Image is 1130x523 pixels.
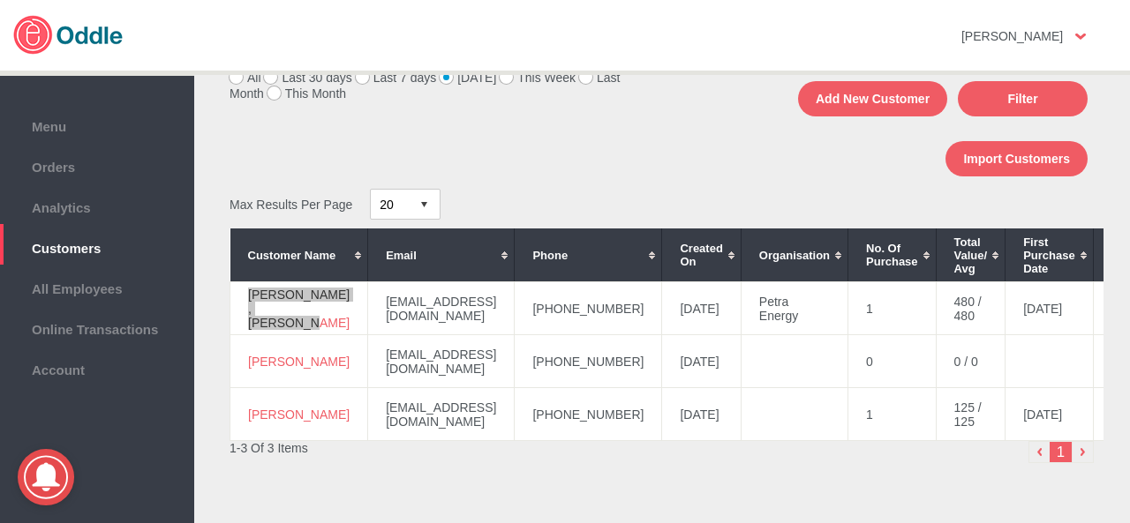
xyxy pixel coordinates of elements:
[1006,282,1094,335] td: [DATE]
[230,228,368,281] th: Customer Name
[230,71,261,85] label: All
[368,335,515,388] td: [EMAIL_ADDRESS][DOMAIN_NAME]
[515,335,662,388] td: [PHONE_NUMBER]
[368,388,515,441] td: [EMAIL_ADDRESS][DOMAIN_NAME]
[1028,441,1051,463] img: left-arrow-small.png
[662,335,741,388] td: [DATE]
[936,228,1006,281] th: Total Value/ Avg
[1006,228,1094,281] th: First Purchase Date
[9,358,185,377] span: Account
[440,71,496,85] label: [DATE]
[1006,388,1094,441] td: [DATE]
[9,318,185,337] span: Online Transactions
[9,236,185,256] span: Customers
[936,335,1006,388] td: 0 / 0
[848,228,937,281] th: No. of Purchase
[9,196,185,215] span: Analytics
[264,71,351,85] label: Last 30 days
[662,388,741,441] td: [DATE]
[248,355,350,369] a: [PERSON_NAME]
[515,388,662,441] td: [PHONE_NUMBER]
[248,288,350,330] a: [PERSON_NAME] , [PERSON_NAME]
[515,228,662,281] th: Phone
[741,228,847,281] th: Organisation
[662,282,741,335] td: [DATE]
[230,71,620,101] label: Last Month
[515,282,662,335] td: [PHONE_NUMBER]
[936,388,1006,441] td: 125 / 125
[368,282,515,335] td: [EMAIL_ADDRESS][DOMAIN_NAME]
[848,388,937,441] td: 1
[798,81,947,116] button: Add New Customer
[662,228,741,281] th: Created On
[958,81,1088,116] button: Filter
[230,198,352,212] span: Max Results Per Page
[356,71,437,85] label: Last 7 days
[248,407,350,422] a: [PERSON_NAME]
[368,228,515,281] th: Email
[500,71,576,85] label: This Week
[9,115,185,134] span: Menu
[1072,441,1094,463] img: right-arrow.png
[848,282,937,335] td: 1
[848,335,937,388] td: 0
[936,282,1006,335] td: 480 / 480
[741,282,847,335] td: Petra Energy
[9,155,185,175] span: Orders
[1050,441,1072,463] li: 1
[230,441,308,455] span: 1-3 Of 3 Items
[9,277,185,296] span: All Employees
[1075,34,1086,40] img: user-option-arrow.png
[945,141,1088,176] button: Import Customers
[267,86,346,101] label: This Month
[961,29,1063,43] strong: [PERSON_NAME]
